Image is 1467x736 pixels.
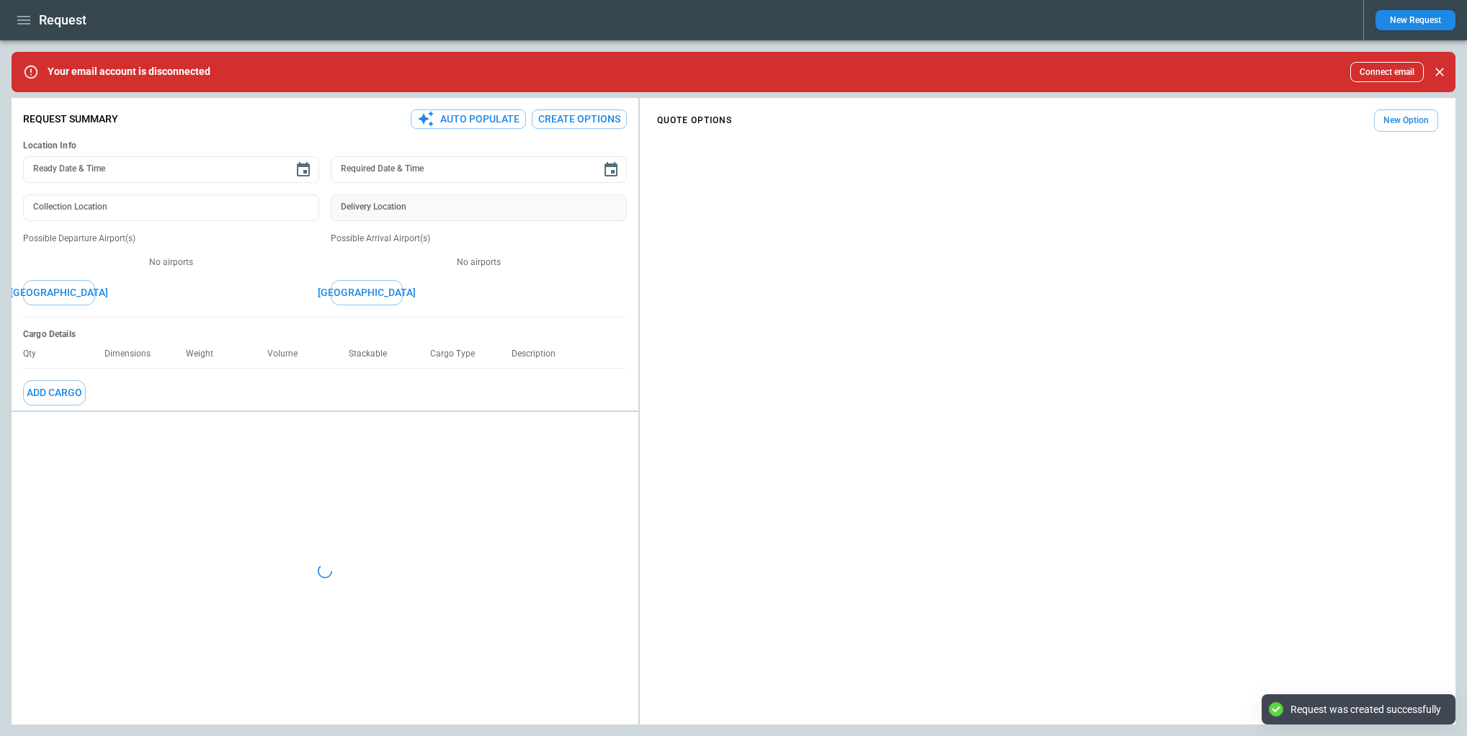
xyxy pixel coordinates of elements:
[1430,62,1450,82] button: Close
[104,349,162,359] p: Dimensions
[289,156,318,184] button: Choose date
[267,349,309,359] p: Volume
[411,109,526,129] button: Auto Populate
[1290,703,1441,716] div: Request was created successfully
[597,156,625,184] button: Choose date
[512,349,567,359] p: Description
[23,140,627,151] h6: Location Info
[23,233,319,245] p: Possible Departure Airport(s)
[23,329,627,340] h6: Cargo Details
[23,280,95,305] button: [GEOGRAPHIC_DATA]
[349,349,398,359] p: Stackable
[1374,109,1438,132] button: New Option
[1430,56,1450,88] div: dismiss
[186,349,225,359] p: Weight
[331,233,627,245] p: Possible Arrival Airport(s)
[23,113,118,125] p: Request Summary
[1350,62,1424,82] button: Connect email
[331,280,403,305] button: [GEOGRAPHIC_DATA]
[331,256,627,269] p: No airports
[1375,10,1455,30] button: New Request
[657,117,732,124] h4: QUOTE OPTIONS
[23,380,86,405] button: Add Cargo
[39,12,86,29] h1: Request
[48,66,210,78] p: Your email account is disconnected
[532,109,627,129] button: Create Options
[23,349,48,359] p: Qty
[430,349,486,359] p: Cargo Type
[640,104,1455,138] div: scrollable content
[23,256,319,269] p: No airports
